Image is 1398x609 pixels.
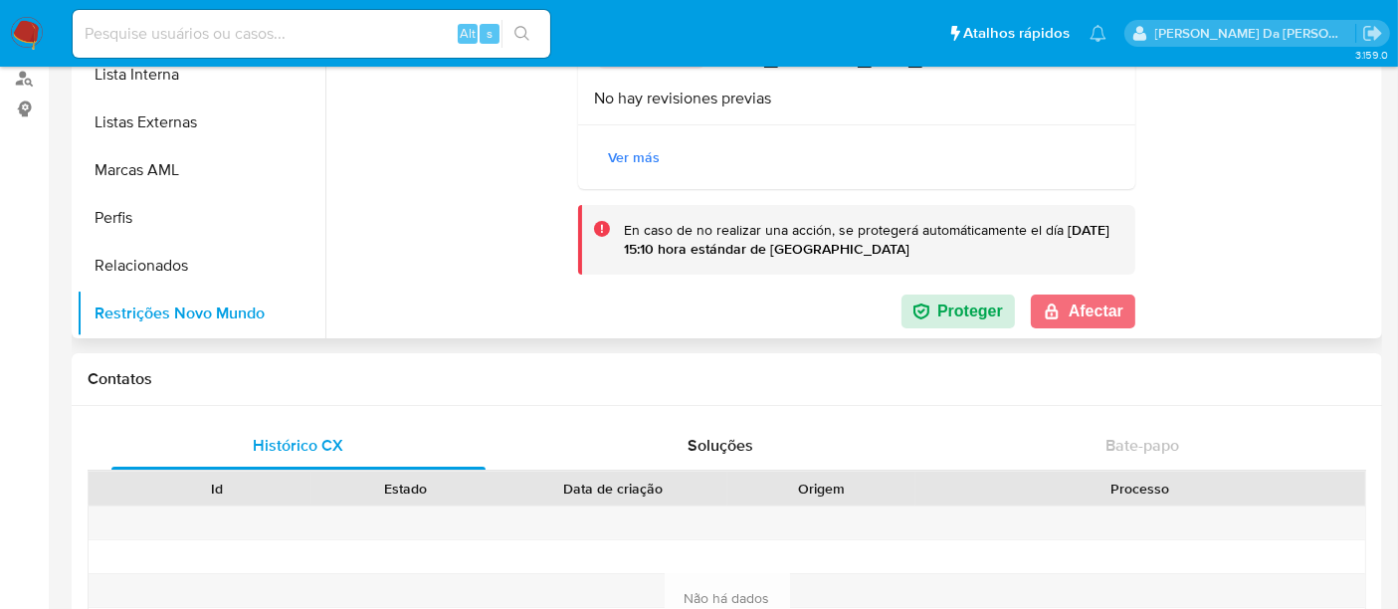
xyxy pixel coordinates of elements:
[1355,47,1388,63] span: 3.159.0
[77,242,325,290] button: Relacionados
[1155,24,1356,43] p: alexandra.macedo@mercadolivre.com
[73,21,550,47] input: Pesquise usuários ou casos...
[77,99,325,146] button: Listas Externas
[325,479,486,499] div: Estado
[137,479,298,499] div: Id
[77,51,325,99] button: Lista Interna
[501,20,542,48] button: search-icon
[77,194,325,242] button: Perfis
[88,369,1366,389] h1: Contatos
[513,479,713,499] div: Data de criação
[77,290,325,337] button: Restrições Novo Mundo
[929,479,1351,499] div: Processo
[963,23,1070,44] span: Atalhos rápidos
[741,479,901,499] div: Origem
[77,146,325,194] button: Marcas AML
[460,24,476,43] span: Alt
[487,24,493,43] span: s
[1362,23,1383,44] a: Sair
[688,434,753,457] span: Soluções
[1105,434,1179,457] span: Bate-papo
[1090,25,1106,42] a: Notificações
[254,434,344,457] span: Histórico CX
